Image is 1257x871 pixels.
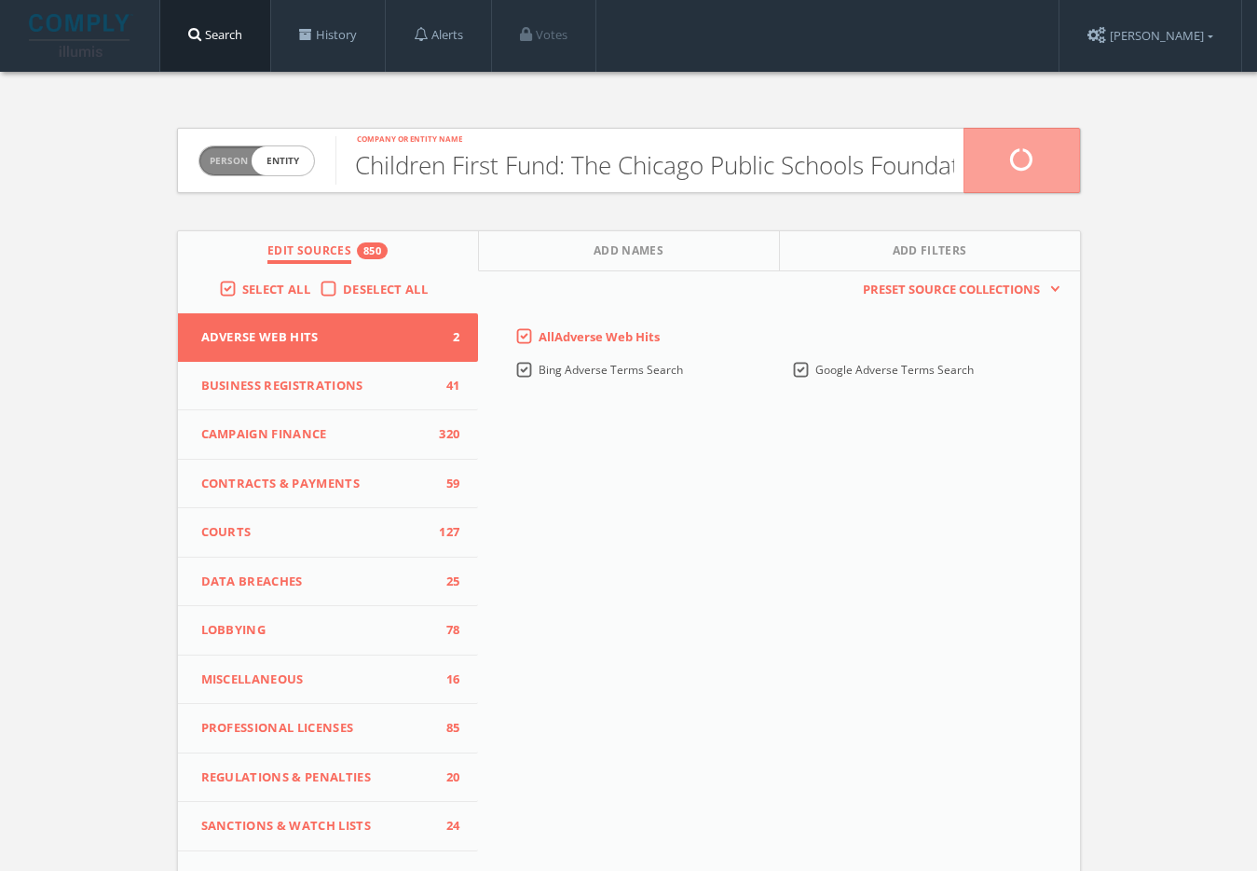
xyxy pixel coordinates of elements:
[854,281,1049,299] span: Preset Source Collections
[431,621,459,640] span: 78
[893,242,967,264] span: Add Filters
[854,281,1060,299] button: Preset Source Collections
[201,768,432,787] span: Regulations & Penalties
[431,719,459,738] span: 85
[178,460,479,509] button: Contracts & Payments59
[815,362,974,378] span: Google Adverse Terms Search
[431,671,459,689] span: 16
[178,558,479,607] button: Data Breaches25
[201,817,432,836] span: Sanctions & Watch Lists
[539,362,683,378] span: Bing Adverse Terms Search
[267,242,351,264] span: Edit Sources
[431,425,459,444] span: 320
[178,362,479,411] button: Business Registrations41
[178,508,479,558] button: Courts127
[178,231,479,271] button: Edit Sources850
[780,231,1080,271] button: Add Filters
[431,377,459,395] span: 41
[178,606,479,656] button: Lobbying78
[431,475,459,493] span: 59
[252,146,314,175] span: entity
[201,523,432,542] span: Courts
[431,523,459,542] span: 127
[201,475,432,493] span: Contracts & Payments
[201,377,432,395] span: Business Registrations
[431,328,459,347] span: 2
[201,621,432,640] span: Lobbying
[201,328,432,347] span: Adverse Web Hits
[178,753,479,803] button: Regulations & Penalties20
[201,671,432,689] span: Miscellaneous
[357,242,388,259] div: 850
[201,425,432,444] span: Campaign Finance
[479,231,780,271] button: Add Names
[178,410,479,460] button: Campaign Finance320
[594,242,663,264] span: Add Names
[210,154,248,168] span: Person
[178,802,479,851] button: Sanctions & Watch Lists24
[178,704,479,753] button: Professional Licenses85
[431,768,459,787] span: 20
[431,573,459,591] span: 25
[539,328,660,345] span: All Adverse Web Hits
[343,281,428,297] span: Deselect All
[242,281,310,297] span: Select All
[431,817,459,836] span: 24
[178,313,479,362] button: Adverse Web Hits2
[29,14,133,57] img: illumis
[178,656,479,705] button: Miscellaneous16
[201,573,432,591] span: Data Breaches
[201,719,432,738] span: Professional Licenses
